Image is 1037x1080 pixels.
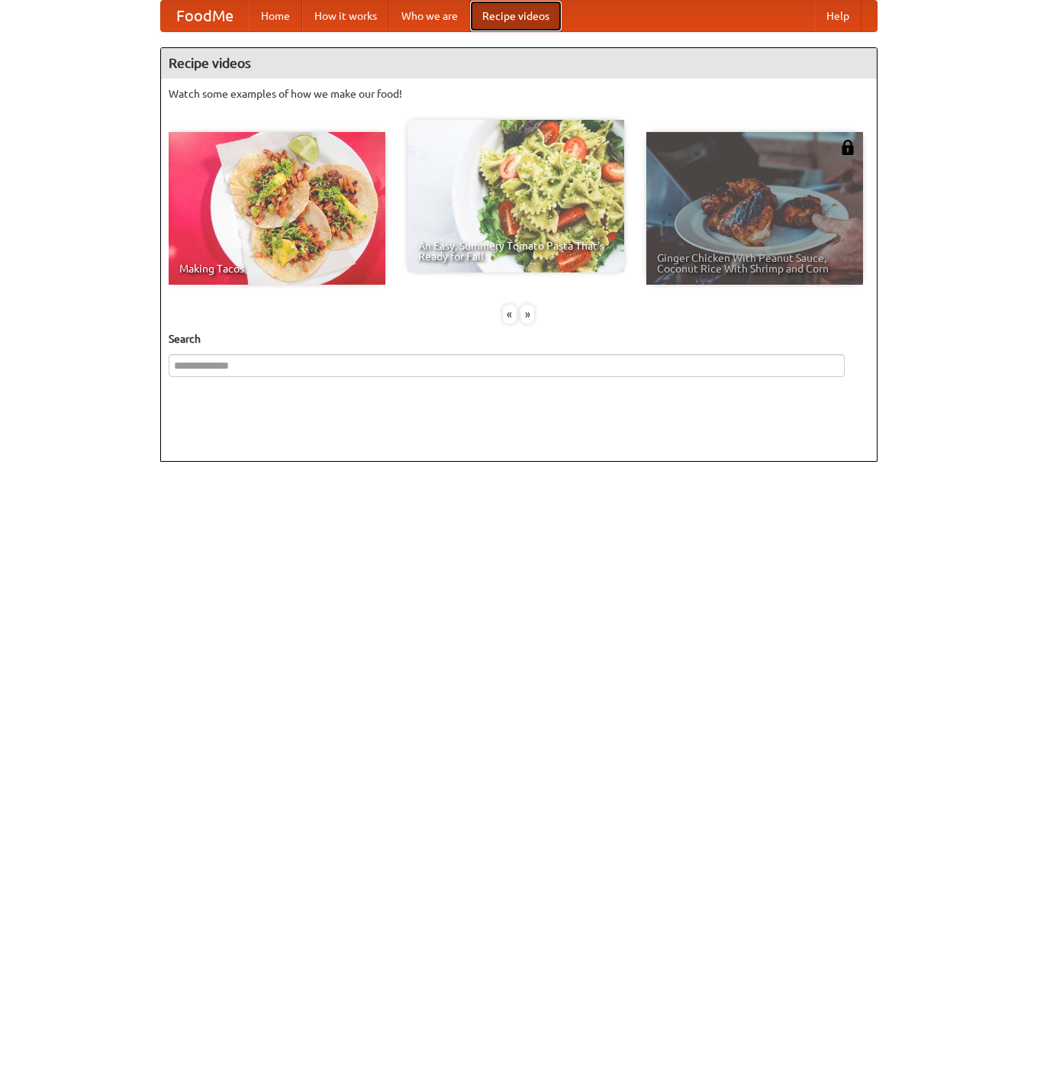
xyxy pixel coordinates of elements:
p: Watch some examples of how we make our food! [169,86,869,102]
h5: Search [169,331,869,347]
a: Home [249,1,302,31]
a: FoodMe [161,1,249,31]
a: Help [814,1,861,31]
span: An Easy, Summery Tomato Pasta That's Ready for Fall [418,240,614,262]
div: » [520,305,534,324]
a: How it works [302,1,389,31]
a: Who we are [389,1,470,31]
h4: Recipe videos [161,48,877,79]
a: Recipe videos [470,1,562,31]
a: An Easy, Summery Tomato Pasta That's Ready for Fall [407,120,624,272]
span: Making Tacos [179,263,375,274]
div: « [503,305,517,324]
a: Making Tacos [169,132,385,285]
img: 483408.png [840,140,855,155]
